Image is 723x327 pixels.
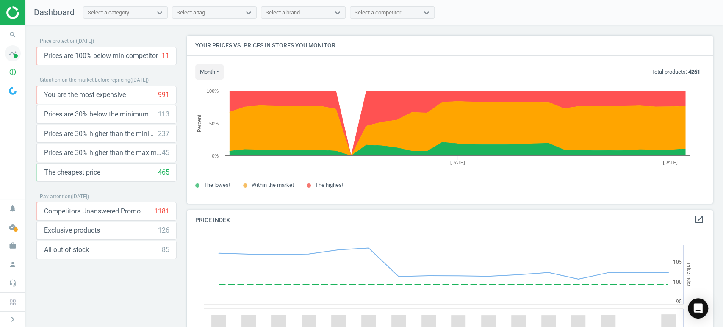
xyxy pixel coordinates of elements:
[266,9,300,17] div: Select a brand
[5,275,21,291] i: headset_mic
[2,314,23,325] button: chevron_right
[130,77,149,83] span: ( [DATE] )
[154,207,169,216] div: 1181
[676,299,682,305] text: 95
[187,210,713,230] h4: Price Index
[673,279,682,285] text: 100
[450,160,465,165] tspan: [DATE]
[209,121,219,126] text: 50%
[44,245,89,255] span: All out of stock
[158,226,169,235] div: 126
[44,168,100,177] span: The cheapest price
[207,89,219,94] text: 100%
[34,7,75,17] span: Dashboard
[158,110,169,119] div: 113
[44,110,149,119] span: Prices are 30% below the minimum
[40,77,130,83] span: Situation on the market before repricing
[162,51,169,61] div: 11
[651,68,700,76] p: Total products:
[44,148,162,158] span: Prices are 30% higher than the maximal
[5,200,21,216] i: notifications
[44,129,158,139] span: Prices are 30% higher than the minimum
[158,90,169,100] div: 991
[5,64,21,80] i: pie_chart_outlined
[44,226,100,235] span: Exclusive products
[6,6,66,19] img: ajHJNr6hYgQAAAAASUVORK5CYII=
[212,153,219,158] text: 0%
[663,160,678,165] tspan: [DATE]
[5,238,21,254] i: work
[195,64,224,80] button: month
[315,182,343,188] span: The highest
[688,298,708,319] div: Open Intercom Messenger
[44,90,126,100] span: You are the most expensive
[177,9,205,17] div: Select a tag
[355,9,401,17] div: Select a competitor
[686,263,692,286] tspan: Price Index
[252,182,294,188] span: Within the market
[5,27,21,43] i: search
[76,38,94,44] span: ( [DATE] )
[688,69,700,75] b: 4261
[162,245,169,255] div: 85
[40,38,76,44] span: Price protection
[8,314,18,324] i: chevron_right
[158,168,169,177] div: 465
[162,148,169,158] div: 45
[40,194,71,200] span: Pay attention
[187,36,713,55] h4: Your prices vs. prices in stores you monitor
[9,87,17,95] img: wGWNvw8QSZomAAAAABJRU5ErkJggg==
[158,129,169,139] div: 237
[88,9,129,17] div: Select a category
[71,194,89,200] span: ( [DATE] )
[5,256,21,272] i: person
[5,45,21,61] i: timeline
[673,259,682,265] text: 105
[44,51,158,61] span: Prices are 100% below min competitor
[5,219,21,235] i: cloud_done
[44,207,141,216] span: Competitors Unanswered Promo
[694,214,704,225] a: open_in_new
[196,114,202,132] tspan: Percent
[204,182,230,188] span: The lowest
